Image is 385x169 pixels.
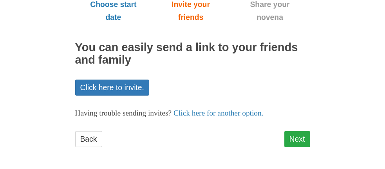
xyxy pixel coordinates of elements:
a: Back [75,131,102,147]
a: Click here for another option. [174,109,264,117]
a: Click here to invite. [75,80,150,96]
h2: You can easily send a link to your friends and family [75,41,310,66]
a: Next [284,131,310,147]
span: Having trouble sending invites? [75,109,172,117]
